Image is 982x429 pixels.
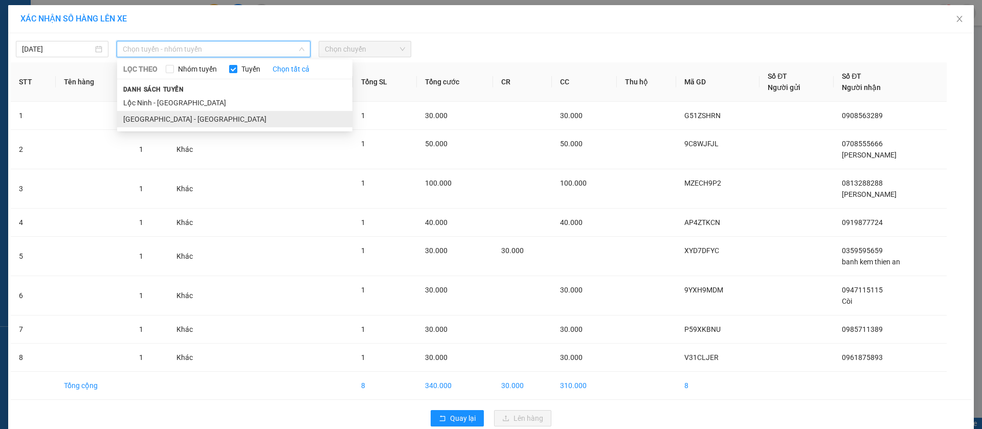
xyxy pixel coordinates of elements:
td: 8 [353,372,417,400]
span: 0813288288 [842,179,883,187]
span: [PERSON_NAME] [842,151,897,159]
th: Mã GD [676,62,760,102]
th: STT [11,62,56,102]
span: 100.000 [560,179,587,187]
span: Chọn chuyến [325,41,405,57]
td: 5 [11,237,56,276]
li: Lộc Ninh - [GEOGRAPHIC_DATA] [117,95,352,111]
a: Chọn tất cả [273,63,309,75]
span: 40.000 [425,218,448,227]
td: Tổng cộng [56,372,131,400]
span: 1 [361,325,365,333]
span: Số ĐT [768,72,787,80]
span: 1 [139,218,143,227]
th: Tổng SL [353,62,417,102]
span: banh kem thien an [842,258,900,266]
span: 50.000 [425,140,448,148]
span: 0961875893 [842,353,883,362]
td: Khác [168,237,218,276]
td: Khác [168,315,218,344]
span: 30.000 [425,111,448,120]
span: 1 [139,291,143,300]
button: uploadLên hàng [494,410,551,426]
th: CC [552,62,617,102]
span: close [955,15,964,23]
span: 30.000 [425,246,448,255]
span: V31CLJER [684,353,719,362]
th: Tên hàng [56,62,131,102]
th: Thu hộ [617,62,676,102]
span: Còi [842,297,852,305]
span: 30.000 [560,325,583,333]
span: Tuyến [237,63,264,75]
td: 1 [11,102,56,130]
span: 30.000 [501,246,524,255]
span: Chọn tuyến - nhóm tuyến [123,41,304,57]
span: [PERSON_NAME] [842,190,897,198]
td: Khác [168,344,218,372]
span: 1 [139,145,143,153]
button: rollbackQuay lại [431,410,484,426]
span: P59XKBNU [684,325,721,333]
button: Close [945,5,974,34]
span: Người gửi [768,83,800,92]
span: XÁC NHẬN SỐ HÀNG LÊN XE [20,14,127,24]
span: 30.000 [425,286,448,294]
span: 9C8WJFJL [684,140,719,148]
span: 1 [361,286,365,294]
td: 310.000 [552,372,617,400]
span: 30.000 [560,111,583,120]
span: 50.000 [560,140,583,148]
td: 6 [11,276,56,315]
td: 7 [11,315,56,344]
span: 30.000 [560,286,583,294]
th: CR [493,62,552,102]
span: LỌC THEO [123,63,158,75]
span: rollback [439,415,446,423]
span: 1 [361,179,365,187]
span: MZECH9P2 [684,179,721,187]
span: 1 [361,140,365,148]
span: Nhóm tuyến [174,63,221,75]
span: 1 [139,252,143,260]
span: 1 [139,353,143,362]
span: 0947115115 [842,286,883,294]
td: 30.000 [493,372,552,400]
span: 1 [139,325,143,333]
td: Khác [168,276,218,315]
span: 30.000 [425,353,448,362]
span: Số ĐT [842,72,861,80]
td: Khác [168,169,218,209]
span: 1 [361,111,365,120]
td: 3 [11,169,56,209]
span: down [299,46,305,52]
span: 100.000 [425,179,452,187]
span: 40.000 [560,218,583,227]
span: AP4ZTKCN [684,218,720,227]
span: 1 [361,353,365,362]
span: 1 [361,246,365,255]
td: Khác [168,130,218,169]
li: [GEOGRAPHIC_DATA] - [GEOGRAPHIC_DATA] [117,111,352,127]
td: 2 [11,130,56,169]
span: 30.000 [425,325,448,333]
span: 0708555666 [842,140,883,148]
span: 0359595659 [842,246,883,255]
span: 30.000 [560,353,583,362]
th: Tổng cước [417,62,493,102]
span: 1 [361,218,365,227]
input: 14/09/2025 [22,43,93,55]
span: 0908563289 [842,111,883,120]
span: Danh sách tuyến [117,85,190,94]
td: 8 [676,372,760,400]
span: Người nhận [842,83,881,92]
span: 0985711389 [842,325,883,333]
span: 1 [139,185,143,193]
td: 340.000 [417,372,493,400]
td: 8 [11,344,56,372]
td: 4 [11,209,56,237]
span: XYD7DFYC [684,246,719,255]
span: 0919877724 [842,218,883,227]
td: Khác [168,209,218,237]
span: Quay lại [450,413,476,424]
